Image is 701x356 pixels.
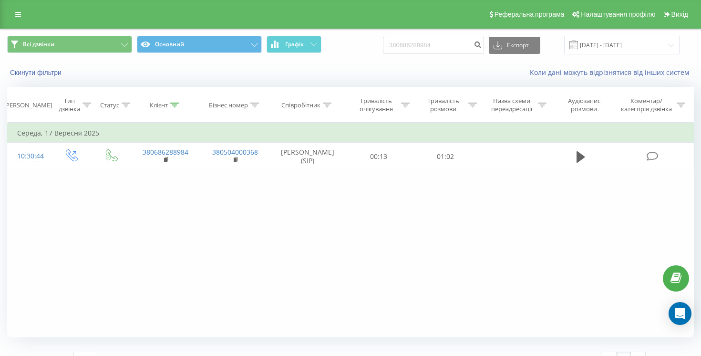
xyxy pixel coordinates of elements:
div: Співробітник [281,101,320,109]
div: Статус [100,101,119,109]
div: Бізнес номер [209,101,248,109]
button: Скинути фільтри [7,68,66,77]
span: Вихід [671,10,688,18]
a: Коли дані можуть відрізнятися вiд інших систем [530,68,694,77]
div: Open Intercom Messenger [669,302,691,325]
span: Налаштування профілю [581,10,655,18]
div: 10:30:44 [17,147,41,166]
div: Тривалість очікування [354,97,399,113]
td: 01:02 [412,143,479,170]
a: 380504000368 [212,147,258,157]
span: Реферальна програма [495,10,565,18]
div: Коментар/категорія дзвінка [619,97,674,113]
button: Експорт [489,37,540,54]
input: Пошук за номером [383,37,484,54]
button: Всі дзвінки [7,36,132,53]
div: Клієнт [150,101,168,109]
td: 00:13 [345,143,412,170]
a: 380686288984 [143,147,188,157]
button: Графік [267,36,321,53]
div: Аудіозапис розмови [557,97,611,113]
td: [PERSON_NAME] (SIP) [270,143,345,170]
div: Тривалість розмови [421,97,466,113]
span: Всі дзвінки [23,41,54,48]
div: Назва схеми переадресації [488,97,536,113]
div: [PERSON_NAME] [4,101,52,109]
td: Середа, 17 Вересня 2025 [8,124,694,143]
button: Основний [137,36,262,53]
div: Тип дзвінка [59,97,80,113]
span: Графік [285,41,304,48]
